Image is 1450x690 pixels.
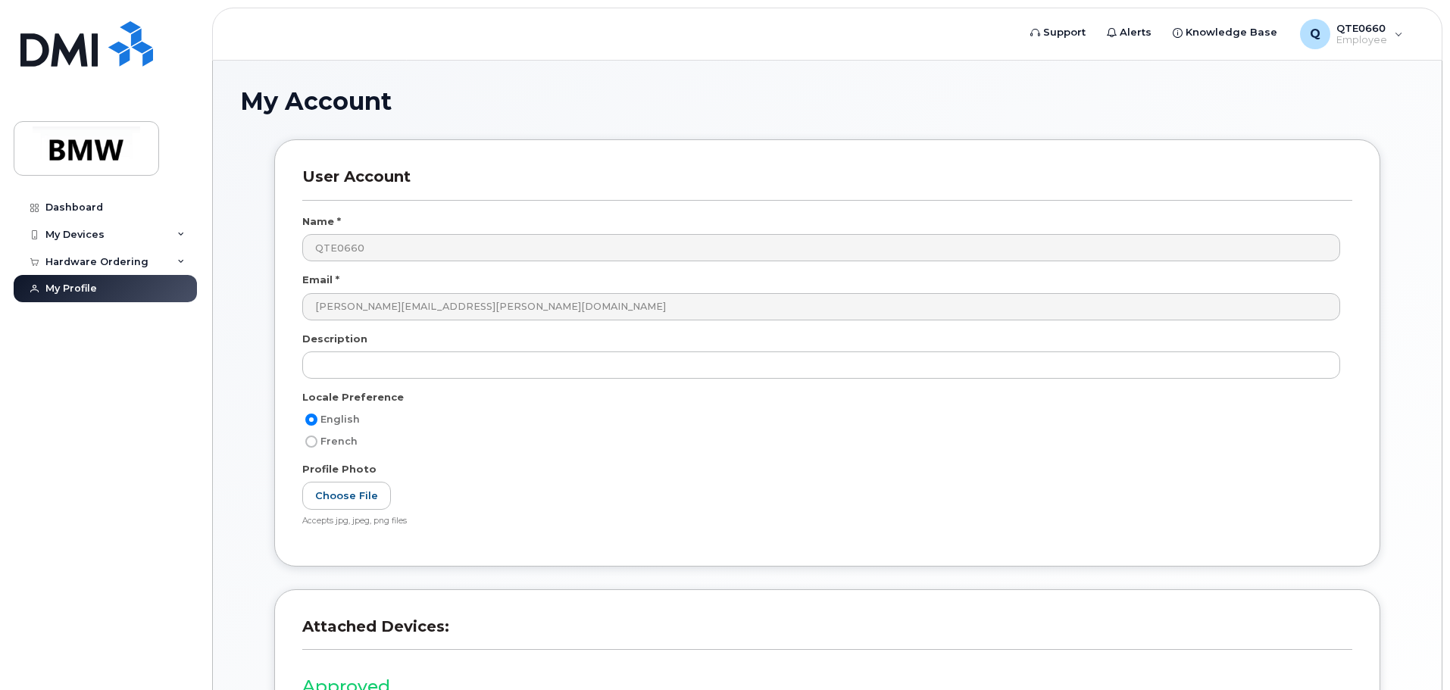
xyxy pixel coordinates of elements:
h3: Attached Devices: [302,617,1352,650]
label: Name * [302,214,341,229]
label: Description [302,332,367,346]
h1: My Account [240,88,1414,114]
h3: User Account [302,167,1352,200]
label: Locale Preference [302,390,404,404]
label: Email * [302,273,339,287]
label: Choose File [302,482,391,510]
span: French [320,436,358,447]
input: English [305,414,317,426]
input: French [305,436,317,448]
span: English [320,414,360,425]
label: Profile Photo [302,462,377,476]
div: Accepts jpg, jpeg, png files [302,516,1340,527]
